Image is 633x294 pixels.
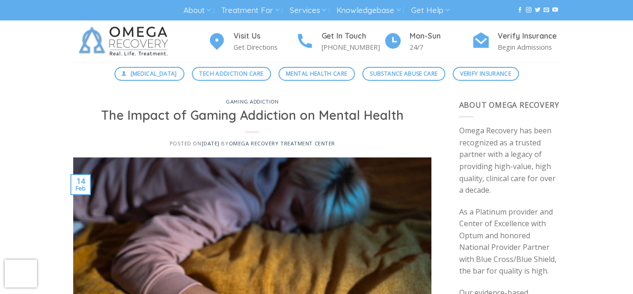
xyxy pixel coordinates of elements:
[208,30,296,53] a: Visit Us Get Directions
[114,67,185,81] a: [MEDICAL_DATA]
[459,100,559,110] span: About Omega Recovery
[170,140,220,147] span: Posted on
[296,30,384,53] a: Get In Touch [PHONE_NUMBER]
[370,69,437,78] span: Substance Abuse Care
[526,7,532,13] a: Follow on Instagram
[322,30,384,42] h4: Get In Touch
[234,42,296,52] p: Get Directions
[73,20,177,62] img: Omega Recovery
[459,125,560,196] p: Omega Recovery has been recognized as a trusted partner with a legacy of providing high-value, hi...
[221,2,279,19] a: Treatment For
[229,140,335,147] a: Omega Recovery Treatment Center
[84,107,420,124] h1: The Impact of Gaming Addiction on Mental Health
[498,30,560,42] h4: Verify Insurance
[552,7,558,13] a: Follow on YouTube
[279,67,355,81] a: Mental Health Care
[410,30,472,42] h4: Mon-Sun
[322,42,384,52] p: [PHONE_NUMBER]
[290,2,326,19] a: Services
[131,69,177,78] span: [MEDICAL_DATA]
[286,69,347,78] span: Mental Health Care
[202,140,220,147] a: [DATE]
[221,140,335,147] span: by
[411,2,449,19] a: Get Help
[5,260,37,287] iframe: reCAPTCHA
[234,30,296,42] h4: Visit Us
[192,67,271,81] a: Tech Addiction Care
[184,2,211,19] a: About
[544,7,549,13] a: Send us an email
[410,42,472,52] p: 24/7
[472,30,560,53] a: Verify Insurance Begin Admissions
[460,69,511,78] span: Verify Insurance
[336,2,400,19] a: Knowledgebase
[517,7,523,13] a: Follow on Facebook
[362,67,445,81] a: Substance Abuse Care
[459,206,560,278] p: As a Platinum provider and Center of Excellence with Optum and honored National Provider Partner ...
[498,42,560,52] p: Begin Admissions
[453,67,519,81] a: Verify Insurance
[535,7,540,13] a: Follow on Twitter
[226,98,279,105] a: Gaming Addiction
[199,69,263,78] span: Tech Addiction Care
